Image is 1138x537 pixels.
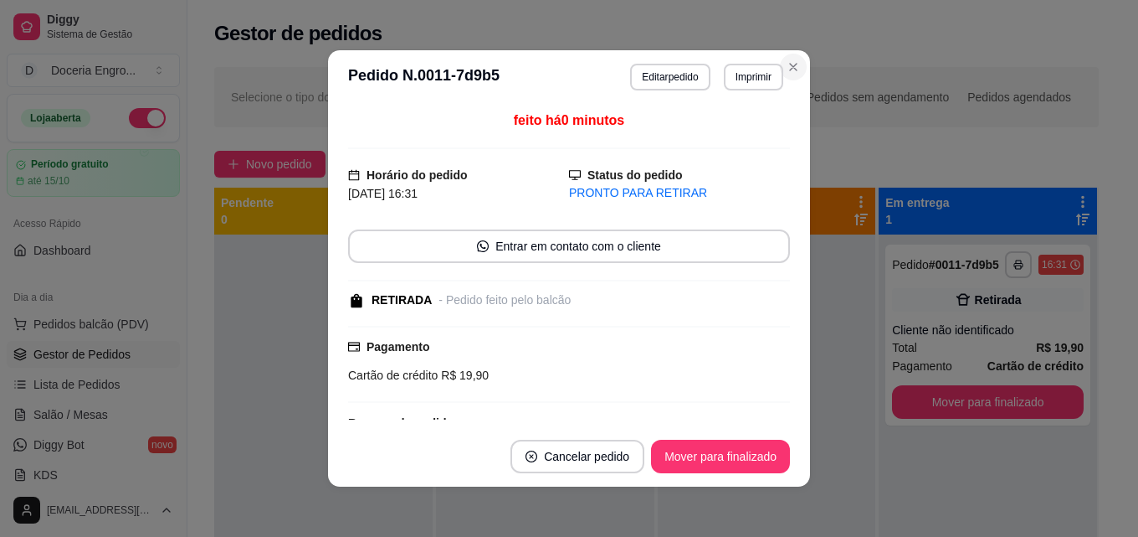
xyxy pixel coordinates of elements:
span: whats-app [477,240,489,252]
strong: Status do pedido [587,168,683,182]
button: Close [780,54,807,80]
span: feito há 0 minutos [514,113,624,127]
div: - Pedido feito pelo balcão [438,292,571,309]
button: whats-appEntrar em contato com o cliente [348,230,790,263]
div: RETIRADA [372,292,432,309]
span: close-circle [525,451,537,462]
span: credit-card [348,341,360,353]
span: Cartão de crédito [348,369,438,382]
strong: Resumo do pedido [348,416,454,430]
span: [DATE] 16:31 [348,187,418,200]
strong: Horário do pedido [367,168,468,182]
button: close-circleCancelar pedido [510,440,644,473]
div: PRONTO PARA RETIRAR [569,184,790,202]
span: calendar [348,169,360,181]
h3: Pedido N. 0011-7d9b5 [348,64,500,90]
strong: Pagamento [367,340,429,354]
button: Imprimir [724,64,783,90]
span: desktop [569,169,581,181]
button: Mover para finalizado [651,440,790,473]
button: Editarpedido [630,64,710,90]
span: R$ 19,90 [438,369,489,382]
